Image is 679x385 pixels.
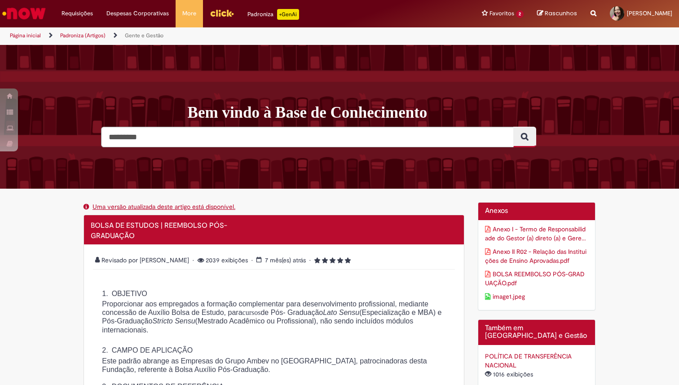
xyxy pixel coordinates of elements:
[545,9,577,18] span: Rascunhos
[1,4,47,22] img: ServiceNow
[102,300,441,334] span: Proporcionar aos empregados a formação complementar para desenvolvimento profissional, mediante c...
[485,207,589,215] h2: Anexos
[251,256,255,264] span: •
[91,221,227,240] span: BOLSA DE ESTUDOS | REEMBOLSO PÓS-GRADUAÇÃO
[265,256,306,264] time: 27/02/2025 11:36:35
[93,203,235,211] a: Uma versão atualizada deste artigo está disponível.
[485,222,589,303] ul: Anexos
[125,32,163,39] a: Gente e Gestão
[210,6,234,20] img: click_logo_yellow_360x200.png
[314,257,320,264] i: 1
[102,357,427,373] span: Este padrão abrange as Empresas do Grupo Ambev no [GEOGRAPHIC_DATA], patrocinadoras desta Fundaçã...
[277,9,299,20] p: +GenAi
[152,317,195,325] em: Stricto Sensu
[193,256,196,264] span: •
[322,257,328,264] i: 2
[485,270,589,288] a: Download de anexo BOLSA REEMBOLSO PÓS-GRADUAÇÃO.pdf
[10,32,41,39] a: Página inicial
[101,127,514,147] input: Pesquisar
[537,9,577,18] a: Rascunhos
[513,127,536,147] button: Pesquisar
[102,346,193,354] span: 2. CAMPO DE APLICAÇÃO
[62,9,93,18] span: Requisições
[489,9,514,18] span: Favoritos
[485,247,589,265] a: Download de anexo Anexo II R02 - Relação das Instituições de Ensino Aprovadas.pdf
[485,370,535,378] span: 1016 exibições
[330,257,335,264] i: 3
[323,309,359,316] em: Lato Sensu
[345,257,351,264] i: 5
[627,9,672,17] span: [PERSON_NAME]
[485,352,572,369] a: POLÍTICA DE TRANSFERÊNCIA NACIONAL
[516,10,524,18] span: 2
[309,256,313,264] span: •
[60,32,106,39] a: Padroniza (Artigos)
[485,324,589,340] h2: Também em [GEOGRAPHIC_DATA] e Gestão
[106,9,169,18] span: Despesas Corporativas
[188,103,602,122] h1: Bem vindo à Base de Conhecimento
[247,9,299,20] div: Padroniza
[485,225,589,243] a: Download de anexo Anexo I - Termo de Responsabilidade do Gestor (a) direto (a) e Gerente de Gente...
[309,256,351,264] span: 5 rating
[314,256,351,264] span: Classificação média do artigo - 5.0 estrelas
[485,292,589,301] a: Download de anexo image1.jpeg
[242,309,261,316] span: cursos
[102,290,147,297] span: 1. OBJETIVO
[182,9,196,18] span: More
[95,256,191,264] span: Revisado por [PERSON_NAME]
[193,256,250,264] span: 2039 exibições
[7,27,446,44] ul: Trilhas de página
[337,257,343,264] i: 4
[265,256,306,264] span: 7 mês(es) atrás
